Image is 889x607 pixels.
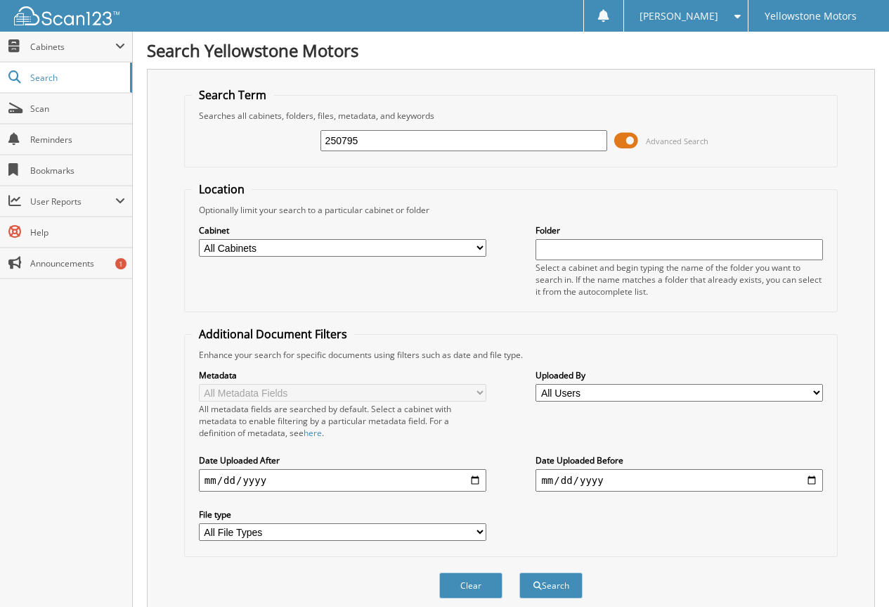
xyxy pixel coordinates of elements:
div: All metadata fields are searched by default. Select a cabinet with metadata to enable filtering b... [199,403,486,439]
span: Yellowstone Motors [765,12,857,20]
label: Date Uploaded Before [536,454,823,466]
legend: Additional Document Filters [192,326,354,342]
div: Optionally limit your search to a particular cabinet or folder [192,204,830,216]
a: here [304,427,322,439]
span: User Reports [30,196,115,207]
button: Search [519,573,583,599]
img: scan123-logo-white.svg [14,6,119,25]
div: Searches all cabinets, folders, files, metadata, and keywords [192,110,830,122]
span: Search [30,72,123,84]
input: start [199,469,486,492]
label: Date Uploaded After [199,454,486,466]
label: Uploaded By [536,369,823,381]
div: 1 [115,258,126,269]
legend: Search Term [192,87,273,103]
label: File type [199,509,486,520]
span: Bookmarks [30,165,125,177]
button: Clear [439,573,502,599]
h1: Search Yellowstone Motors [147,39,875,62]
span: Announcements [30,257,125,269]
span: Advanced Search [646,136,708,146]
div: Enhance your search for specific documents using filters such as date and file type. [192,349,830,361]
span: Scan [30,103,125,115]
label: Folder [536,224,823,236]
span: Reminders [30,134,125,146]
span: [PERSON_NAME] [640,12,718,20]
div: Select a cabinet and begin typing the name of the folder you want to search in. If the name match... [536,262,823,298]
span: Cabinets [30,41,115,53]
label: Cabinet [199,224,486,236]
input: end [536,469,823,492]
legend: Location [192,181,252,197]
span: Help [30,226,125,238]
label: Metadata [199,369,486,381]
